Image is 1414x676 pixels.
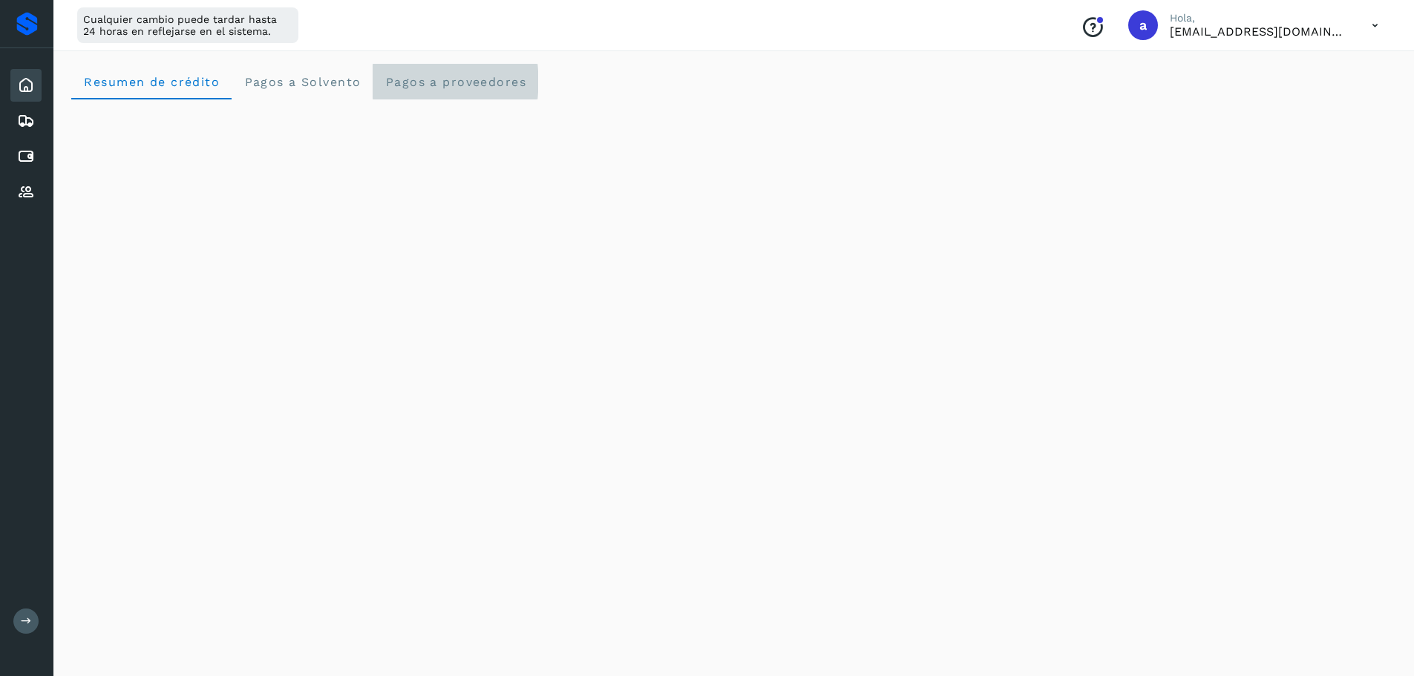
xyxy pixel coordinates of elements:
[243,75,361,89] span: Pagos a Solvento
[77,7,298,43] div: Cualquier cambio puede tardar hasta 24 horas en reflejarse en el sistema.
[10,69,42,102] div: Inicio
[10,105,42,137] div: Embarques
[1170,12,1348,24] p: Hola,
[10,140,42,173] div: Cuentas por pagar
[10,176,42,209] div: Proveedores
[384,75,526,89] span: Pagos a proveedores
[1170,24,1348,39] p: administracion@aplogistica.com
[83,75,220,89] span: Resumen de crédito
